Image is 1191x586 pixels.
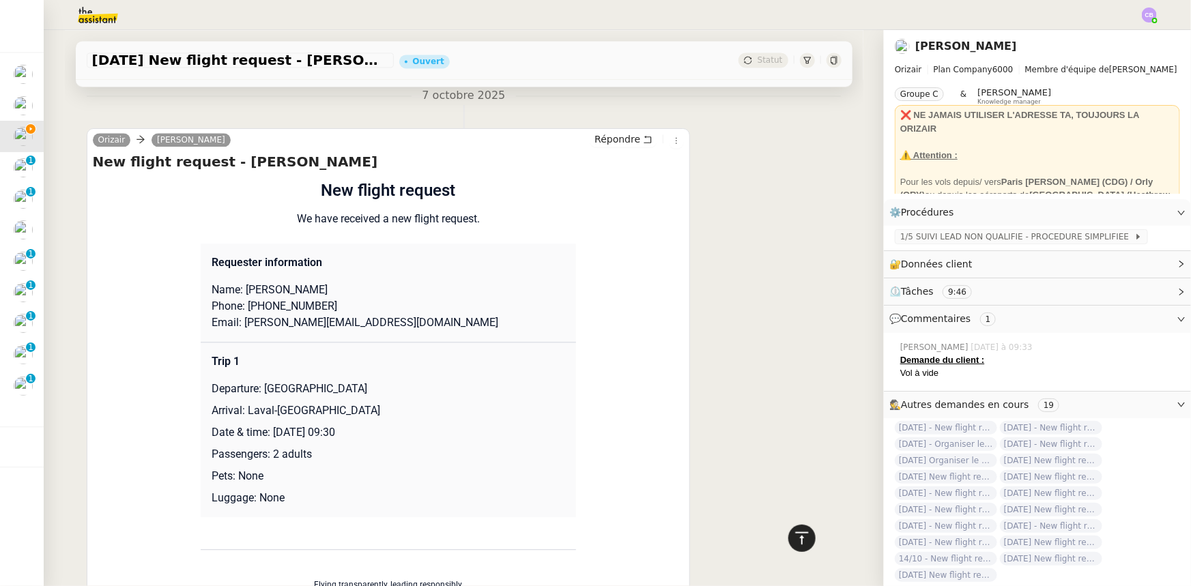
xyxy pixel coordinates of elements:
[212,353,565,370] p: Trip 1
[1000,503,1102,516] span: [DATE] New flight request - Hanzla kazi
[212,402,565,419] p: Arrival: Laval-[GEOGRAPHIC_DATA]
[977,98,1041,106] span: Knowledge manager
[14,283,33,302] img: users%2FC9SBsJ0duuaSgpQFj5LgoEX8n0o2%2Favatar%2Fec9d51b8-9413-4189-adfb-7be4d8c96a3c
[895,437,997,451] span: [DATE] - Organiser le vol [GEOGRAPHIC_DATA]-[GEOGRAPHIC_DATA] pour [PERSON_NAME]
[413,57,444,65] div: Ouvert
[412,87,517,105] span: 7 octobre 2025
[895,503,997,516] span: [DATE] - New flight request - [PERSON_NAME]
[1000,536,1102,549] span: [DATE] New flight request - [PERSON_NAME]
[201,211,576,227] p: We have received a new flight request.
[14,314,33,333] img: users%2FC9SBsJ0duuaSgpQFj5LgoEX8n0o2%2Favatar%2Fec9d51b8-9413-4189-adfb-7be4d8c96a3c
[901,313,971,324] span: Commentaires
[28,249,33,261] p: 1
[889,399,1065,410] span: 🕵️
[28,342,33,355] p: 1
[201,178,576,203] h1: New flight request
[895,552,997,566] span: 14/10 - New flight request - A Faz
[915,40,1017,53] a: [PERSON_NAME]
[1000,437,1102,451] span: [DATE] - New flight request - [PERSON_NAME]
[895,568,997,582] span: [DATE] New flight request - mjioo miijmo
[895,454,997,467] span: [DATE] Organiser le vol pour [PERSON_NAME]
[212,314,565,331] p: Email: [PERSON_NAME][EMAIL_ADDRESS][DOMAIN_NAME]
[1000,519,1102,533] span: [DATE] - New flight request - [PERSON_NAME]
[26,280,35,290] nz-badge-sup: 1
[900,190,1173,226] strong: [GEOGRAPHIC_DATA] (Heathrow, [GEOGRAPHIC_DATA], [GEOGRAPHIC_DATA], [GEOGRAPHIC_DATA])
[28,187,33,199] p: 1
[884,251,1191,278] div: 🔐Données client
[884,392,1191,418] div: 🕵️Autres demandes en cours 19
[1000,486,1102,500] span: [DATE] New flight request - [PERSON_NAME]
[212,282,565,298] p: Name: [PERSON_NAME]
[977,87,1051,98] span: [PERSON_NAME]
[152,134,231,146] a: [PERSON_NAME]
[960,87,966,105] span: &
[884,278,1191,305] div: ⏲️Tâches 9:46
[93,134,131,146] a: Orizair
[14,65,33,84] img: users%2FW4OQjB9BRtYK2an7yusO0WsYLsD3%2Favatar%2F28027066-518b-424c-8476-65f2e549ac29
[934,65,992,74] span: Plan Company
[26,342,35,352] nz-badge-sup: 1
[212,424,565,441] p: Date & time: [DATE] 09:30
[895,486,997,500] span: [DATE] - New flight request - [PERSON_NAME]
[901,286,934,297] span: Tâches
[28,280,33,293] p: 1
[900,177,1153,201] strong: Paris [PERSON_NAME] (CDG) / Orly (ORY)
[900,355,985,365] u: Demande du client :
[212,381,565,397] p: Departure: [GEOGRAPHIC_DATA]
[895,421,997,435] span: [DATE] - New flight request - [PERSON_NAME]
[14,96,33,115] img: users%2FW4OQjB9BRtYK2an7yusO0WsYLsD3%2Favatar%2F28027066-518b-424c-8476-65f2e549ac29
[93,152,685,171] h4: New flight request - [PERSON_NAME]
[212,446,565,463] p: Passengers: 2 adults
[884,199,1191,226] div: ⚙️Procédures
[14,252,33,271] img: users%2FRqsVXU4fpmdzH7OZdqyP8LuLV9O2%2Favatar%2F0d6ec0de-1f9c-4f7b-9412-5ce95fe5afa7
[26,311,35,321] nz-badge-sup: 1
[1142,8,1157,23] img: svg
[1000,470,1102,484] span: [DATE] New flight request - [PERSON_NAME]
[900,175,1175,242] div: Pour les vols depuis/ vers ou depuis les aéroports de pensez à regarder les prix depuis
[14,190,33,209] img: users%2FC9SBsJ0duuaSgpQFj5LgoEX8n0o2%2Favatar%2Fec9d51b8-9413-4189-adfb-7be4d8c96a3c
[28,374,33,386] p: 1
[14,220,33,239] img: users%2FC9SBsJ0duuaSgpQFj5LgoEX8n0o2%2Favatar%2Fec9d51b8-9413-4189-adfb-7be4d8c96a3c
[758,55,783,65] span: Statut
[1000,421,1102,435] span: [DATE] - New flight request - [PERSON_NAME]
[1000,454,1102,467] span: [DATE] New flight request - [PERSON_NAME]
[1038,398,1059,412] nz-tag: 19
[889,205,960,220] span: ⚙️
[14,377,33,396] img: users%2FC9SBsJ0duuaSgpQFj5LgoEX8n0o2%2Favatar%2Fec9d51b8-9413-4189-adfb-7be4d8c96a3c
[895,39,910,54] img: users%2FC9SBsJ0duuaSgpQFj5LgoEX8n0o2%2Favatar%2Fec9d51b8-9413-4189-adfb-7be4d8c96a3c
[900,150,958,160] u: ⚠️ Attention :
[28,156,33,168] p: 1
[26,187,35,196] nz-badge-sup: 1
[900,110,1139,134] strong: ❌ NE JAMAIS UTILISER L'ADRESSE TA, TOUJOURS LA ORIZAIR
[14,127,33,146] img: users%2FC9SBsJ0duuaSgpQFj5LgoEX8n0o2%2Favatar%2Fec9d51b8-9413-4189-adfb-7be4d8c96a3c
[590,132,657,147] button: Répondre
[212,298,565,314] p: Phone: [PHONE_NUMBER]
[884,306,1191,332] div: 💬Commentaires 1
[594,132,640,146] span: Répondre
[895,65,922,74] span: Orizair
[26,374,35,383] nz-badge-sup: 1
[14,158,33,177] img: users%2FUX3d5eFl6eVv5XRpuhmKXfpcWvv1%2Favatar%2Fdownload.jpeg
[977,87,1051,105] app-user-label: Knowledge manager
[901,259,973,269] span: Données client
[895,470,997,484] span: [DATE] New flight request - [PERSON_NAME]
[889,313,1001,324] span: 💬
[895,519,997,533] span: [DATE] - New flight request - [PERSON_NAME]
[895,536,997,549] span: [DATE] - New flight request - [PERSON_NAME]
[943,285,972,299] nz-tag: 9:46
[900,366,1180,380] div: Vol à vide
[26,249,35,259] nz-badge-sup: 1
[900,341,971,353] span: [PERSON_NAME]
[992,65,1014,74] span: 6000
[1025,65,1110,74] span: Membre d'équipe de
[900,230,1134,244] span: 1/5 SUIVI LEAD NON QUALIFIE - PROCEDURE SIMPLIFIEE
[212,254,565,271] p: Requester information
[895,63,1180,76] span: [PERSON_NAME]
[980,312,996,326] nz-tag: 1
[212,468,565,484] p: Pets: None
[92,53,388,67] span: [DATE] New flight request - [PERSON_NAME]
[14,345,33,364] img: users%2FC9SBsJ0duuaSgpQFj5LgoEX8n0o2%2Favatar%2Fec9d51b8-9413-4189-adfb-7be4d8c96a3c
[895,87,944,101] nz-tag: Groupe C
[889,286,984,297] span: ⏲️
[971,341,1035,353] span: [DATE] à 09:33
